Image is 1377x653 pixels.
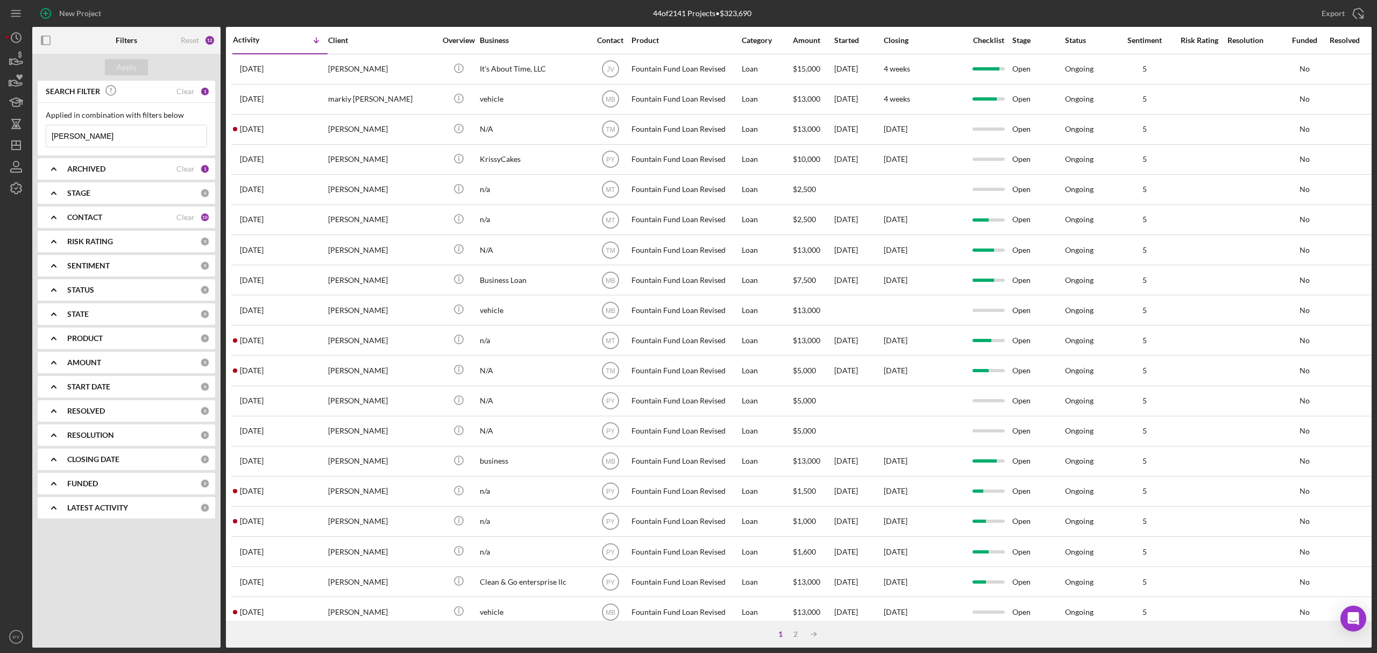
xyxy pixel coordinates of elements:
[480,567,587,596] div: Clean & Go entersprise llc
[67,382,110,391] b: START DATE
[884,516,907,526] time: [DATE]
[200,87,210,96] div: 1
[834,266,883,294] div: [DATE]
[1012,417,1064,445] div: Open
[1065,548,1094,556] div: Ongoing
[606,216,615,224] text: MT
[606,96,615,103] text: MB
[328,477,436,506] div: [PERSON_NAME]
[631,326,739,354] div: Fountain Fund Loan Revised
[1280,95,1329,103] div: No
[1280,336,1329,345] div: No
[117,59,137,75] div: Apply
[1280,65,1329,73] div: No
[480,477,587,506] div: n/a
[328,598,436,626] div: [PERSON_NAME]
[1118,608,1172,616] div: 5
[834,115,883,144] div: [DATE]
[1280,457,1329,465] div: No
[631,507,739,536] div: Fountain Fund Loan Revised
[742,477,792,506] div: Loan
[793,55,833,83] div: $15,000
[328,236,436,264] div: [PERSON_NAME]
[631,417,739,445] div: Fountain Fund Loan Revised
[793,145,833,174] div: $10,000
[67,455,119,464] b: CLOSING DATE
[1118,246,1172,254] div: 5
[631,537,739,566] div: Fountain Fund Loan Revised
[742,296,792,324] div: Loan
[200,212,210,222] div: 10
[200,406,210,416] div: 0
[240,396,264,405] time: 2024-11-22 19:43
[884,64,910,73] time: 4 weeks
[1012,85,1064,113] div: Open
[1065,65,1094,73] div: Ongoing
[742,145,792,174] div: Loan
[240,457,264,465] time: 2024-11-12 20:47
[1012,145,1064,174] div: Open
[606,548,614,556] text: PY
[480,205,587,234] div: n/a
[1065,608,1094,616] div: Ongoing
[742,326,792,354] div: Loan
[884,245,907,254] time: [DATE]
[480,447,587,475] div: business
[1012,115,1064,144] div: Open
[1012,567,1064,596] div: Open
[834,236,883,264] div: [DATE]
[328,417,436,445] div: [PERSON_NAME]
[606,458,615,465] text: MB
[233,36,280,44] div: Activity
[1118,396,1172,405] div: 5
[46,87,100,96] b: SEARCH FILTER
[1280,125,1329,133] div: No
[834,356,883,385] div: [DATE]
[1012,296,1064,324] div: Open
[1280,487,1329,495] div: No
[884,336,907,345] time: [DATE]
[480,356,587,385] div: N/A
[67,479,98,488] b: FUNDED
[480,598,587,626] div: vehicle
[240,125,264,133] time: 2025-06-13 16:05
[1118,366,1172,375] div: 5
[793,115,833,144] div: $13,000
[1118,336,1172,345] div: 5
[328,145,436,174] div: [PERSON_NAME]
[67,310,89,318] b: STATE
[328,447,436,475] div: [PERSON_NAME]
[742,175,792,204] div: Loan
[834,145,883,174] div: [DATE]
[1280,215,1329,224] div: No
[1012,598,1064,626] div: Open
[32,3,112,24] button: New Project
[631,447,739,475] div: Fountain Fund Loan Revised
[742,205,792,234] div: Loan
[59,3,101,24] div: New Project
[1012,356,1064,385] div: Open
[1118,578,1172,586] div: 5
[742,417,792,445] div: Loan
[793,356,833,385] div: $5,000
[480,387,587,415] div: N/A
[1012,447,1064,475] div: Open
[200,309,210,319] div: 0
[67,358,101,367] b: AMOUNT
[240,155,264,164] time: 2025-06-11 19:04
[793,598,833,626] div: $13,000
[240,427,264,435] time: 2024-11-21 18:28
[1118,487,1172,495] div: 5
[1280,36,1329,45] div: Funded
[240,306,264,315] time: 2025-04-02 17:06
[606,337,615,344] text: MT
[328,387,436,415] div: [PERSON_NAME]
[834,55,883,83] div: [DATE]
[176,165,195,173] div: Clear
[1118,306,1172,315] div: 5
[1280,185,1329,194] div: No
[884,154,907,164] time: [DATE]
[240,95,264,103] time: 2025-07-24 17:13
[631,236,739,264] div: Fountain Fund Loan Revised
[1065,487,1094,495] div: Ongoing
